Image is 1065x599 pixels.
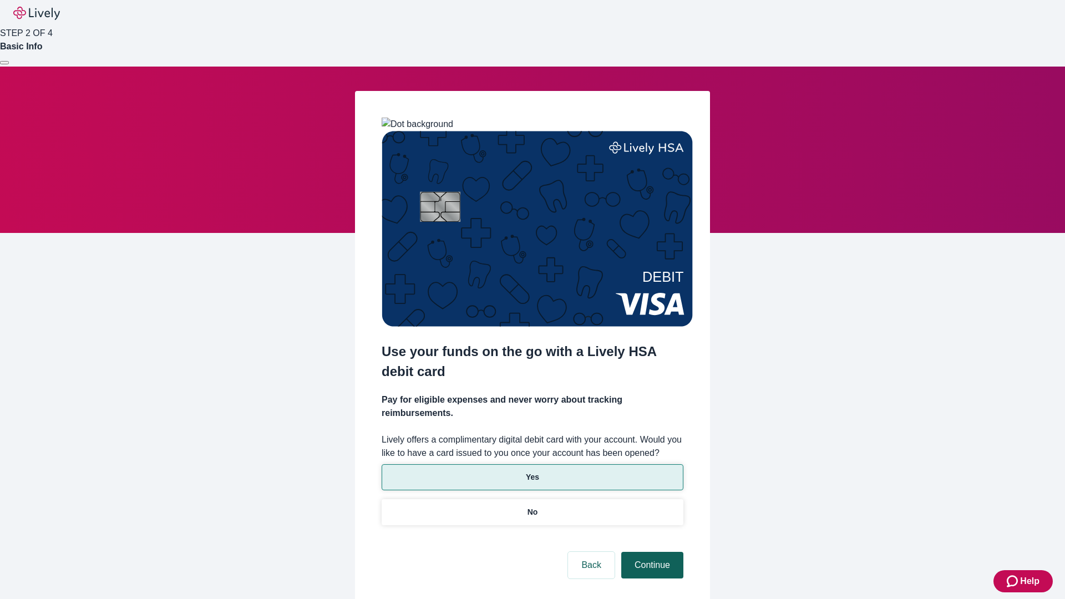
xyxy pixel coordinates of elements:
[1020,575,1039,588] span: Help
[382,131,693,327] img: Debit card
[382,393,683,420] h4: Pay for eligible expenses and never worry about tracking reimbursements.
[382,464,683,490] button: Yes
[382,433,683,460] label: Lively offers a complimentary digital debit card with your account. Would you like to have a card...
[568,552,615,578] button: Back
[13,7,60,20] img: Lively
[526,471,539,483] p: Yes
[382,118,453,131] img: Dot background
[382,342,683,382] h2: Use your funds on the go with a Lively HSA debit card
[382,499,683,525] button: No
[621,552,683,578] button: Continue
[993,570,1053,592] button: Zendesk support iconHelp
[1007,575,1020,588] svg: Zendesk support icon
[528,506,538,518] p: No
